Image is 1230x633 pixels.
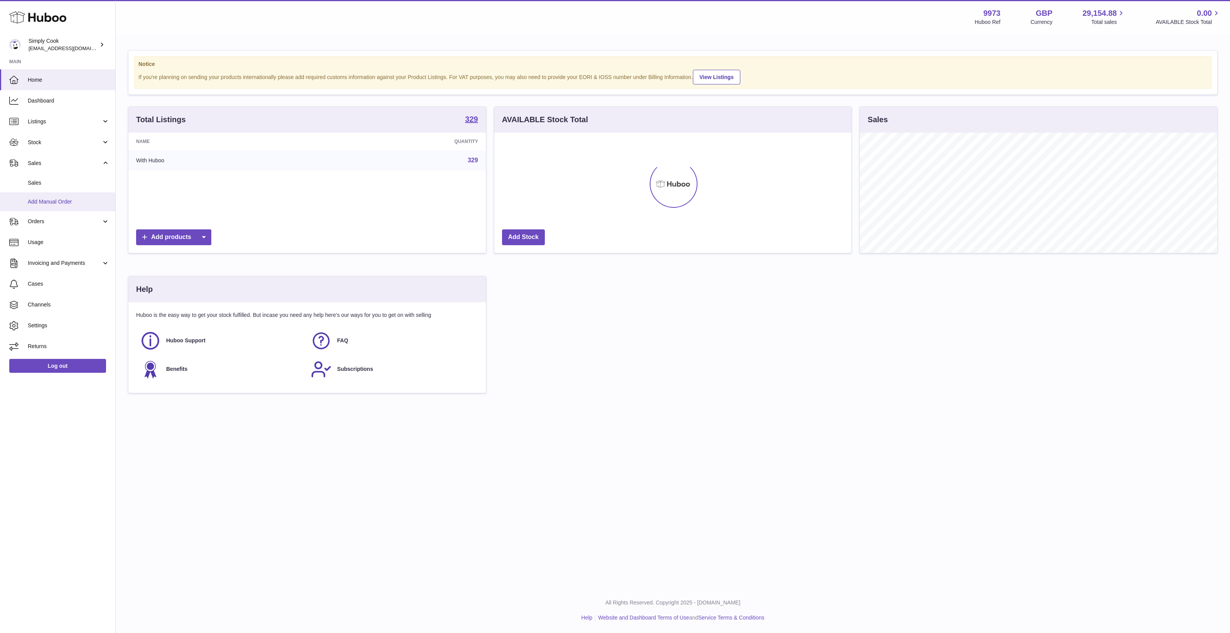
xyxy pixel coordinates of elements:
[28,118,101,125] span: Listings
[1036,8,1052,19] strong: GBP
[28,301,110,308] span: Channels
[983,8,1001,19] strong: 9973
[9,39,21,51] img: internalAdmin-9973@internal.huboo.com
[1156,19,1221,26] span: AVAILABLE Stock Total
[465,115,478,123] strong: 329
[9,359,106,373] a: Log out
[581,614,593,621] a: Help
[138,69,1207,84] div: If you're planning on sending your products internationally please add required customs informati...
[136,229,211,245] a: Add products
[28,97,110,104] span: Dashboard
[1031,19,1053,26] div: Currency
[29,45,113,51] span: [EMAIL_ADDRESS][DOMAIN_NAME]
[28,218,101,225] span: Orders
[128,150,317,170] td: With Huboo
[28,139,101,146] span: Stock
[502,114,588,125] h3: AVAILABLE Stock Total
[311,330,474,351] a: FAQ
[28,343,110,350] span: Returns
[598,614,689,621] a: Website and Dashboard Terms of Use
[468,157,478,163] a: 329
[166,365,187,373] span: Benefits
[698,614,765,621] a: Service Terms & Conditions
[975,19,1001,26] div: Huboo Ref
[136,311,478,319] p: Huboo is the easy way to get your stock fulfilled. But incase you need any help here's our ways f...
[138,61,1207,68] strong: Notice
[311,359,474,380] a: Subscriptions
[337,337,348,344] span: FAQ
[28,198,110,205] span: Add Manual Order
[28,160,101,167] span: Sales
[128,133,317,150] th: Name
[166,337,206,344] span: Huboo Support
[1197,8,1212,19] span: 0.00
[337,365,373,373] span: Subscriptions
[28,76,110,84] span: Home
[1156,8,1221,26] a: 0.00 AVAILABLE Stock Total
[122,599,1224,606] p: All Rights Reserved. Copyright 2025 - [DOMAIN_NAME]
[28,179,110,187] span: Sales
[28,239,110,246] span: Usage
[1082,8,1117,19] span: 29,154.88
[29,37,98,52] div: Simply Cook
[1091,19,1126,26] span: Total sales
[693,70,740,84] a: View Listings
[465,115,478,125] a: 329
[28,322,110,329] span: Settings
[28,280,110,288] span: Cases
[595,614,764,621] li: and
[136,114,186,125] h3: Total Listings
[136,284,153,295] h3: Help
[28,259,101,267] span: Invoicing and Payments
[140,330,303,351] a: Huboo Support
[502,229,545,245] a: Add Stock
[140,359,303,380] a: Benefits
[868,114,888,125] h3: Sales
[317,133,486,150] th: Quantity
[1082,8,1126,26] a: 29,154.88 Total sales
